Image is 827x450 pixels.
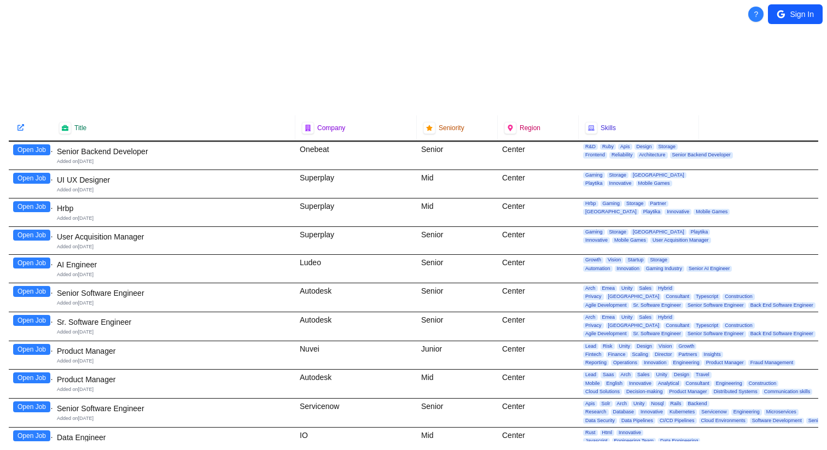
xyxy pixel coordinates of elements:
span: Unity [654,372,670,378]
div: Nuvei [295,341,417,370]
span: Sales [635,372,652,378]
div: Senior [417,312,498,341]
span: Hybrid [656,285,674,291]
span: Construction [747,381,779,387]
span: Sr. Software Engineer [631,331,684,337]
div: Senior Software Engineer [57,288,291,299]
span: Consultant [663,294,691,300]
span: Growth [676,343,696,349]
div: Data Engineer [57,432,291,443]
div: Center [498,198,579,226]
span: Title [74,124,86,132]
span: Gaming [583,172,605,178]
span: Innovation [615,266,642,272]
div: Mid [417,170,498,198]
span: Back End Software Engineer [748,302,816,308]
span: Design [672,372,691,378]
div: Center [498,227,579,255]
span: [GEOGRAPHIC_DATA] [631,229,686,235]
div: UI UX Designer [57,174,291,185]
span: Construction [723,294,755,300]
span: Sr. Software Engineer [631,302,684,308]
span: Operations [611,360,639,366]
div: Center [498,255,579,283]
span: Innovative [638,409,665,415]
span: Mobile Games [636,180,672,186]
button: Open Job [13,315,50,326]
span: Playtika [583,180,605,186]
span: Travel [694,372,712,378]
span: Fintech [583,352,604,358]
div: Added on [DATE] [57,271,291,278]
span: Saas [601,372,616,378]
span: Vision [605,257,623,263]
span: [GEOGRAPHIC_DATA] [606,323,662,329]
span: Construction [723,323,755,329]
div: User Acquisition Manager [57,231,291,242]
span: Skills [601,124,616,132]
span: Design [634,144,654,150]
div: Mid [417,370,498,398]
button: About Techjobs [748,7,764,22]
span: Design [634,343,654,349]
span: Region [520,124,540,132]
span: Senior Software Engineer [685,331,746,337]
div: Senior [417,142,498,170]
div: Product Manager [57,374,291,385]
div: Added on [DATE] [57,415,291,422]
div: Added on [DATE] [57,329,291,336]
div: Center [498,170,579,198]
span: Automation [583,266,613,272]
span: Microservices [764,409,799,415]
div: Senior Software Engineer [57,403,291,414]
span: Playtika [689,229,710,235]
span: Hrbp [583,201,598,207]
span: Privacy [583,323,604,329]
div: Superplay [295,227,417,255]
span: Decision-making [624,389,665,395]
button: Open Job [13,286,50,297]
span: Back End Software Engineer [748,331,816,337]
span: Arch [619,372,633,378]
span: Innovative [607,180,634,186]
span: Distributed Systems [712,389,760,395]
div: Added on [DATE] [57,158,291,165]
button: Open Job [13,401,50,412]
div: Added on [DATE] [57,358,291,365]
div: Ludeo [295,255,417,283]
span: Rust [583,430,598,436]
span: Partner [648,201,669,207]
span: Innovation [642,360,669,366]
span: Reliability [609,152,635,158]
span: Emea [600,314,618,320]
span: Agile Development [583,302,629,308]
button: Open Job [13,430,50,441]
span: Database [611,409,637,415]
span: Mobile Games [694,209,730,215]
span: Cloud Solutions [583,389,622,395]
span: Storage [648,257,669,263]
span: Html [600,430,615,436]
div: Center [498,283,579,312]
span: Product Manager [704,360,746,366]
span: Analytical [656,381,682,387]
span: Reporting [583,360,609,366]
span: Storage [624,201,646,207]
span: Company [317,124,345,132]
div: Center [498,142,579,170]
span: Innovative [583,237,610,243]
div: Center [498,341,579,370]
span: Innovative [665,209,691,215]
span: [GEOGRAPHIC_DATA] [583,209,639,215]
span: Fraud Management [748,360,796,366]
span: Javascript [583,438,610,444]
span: Partners [677,352,700,358]
span: Consultant [663,323,691,329]
span: Insights [702,352,723,358]
span: [GEOGRAPHIC_DATA] [631,172,686,178]
button: Open Job [13,372,50,383]
span: Growth [583,257,603,263]
span: Playtika [641,209,663,215]
span: Software Development [750,418,804,424]
span: Vision [656,343,674,349]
